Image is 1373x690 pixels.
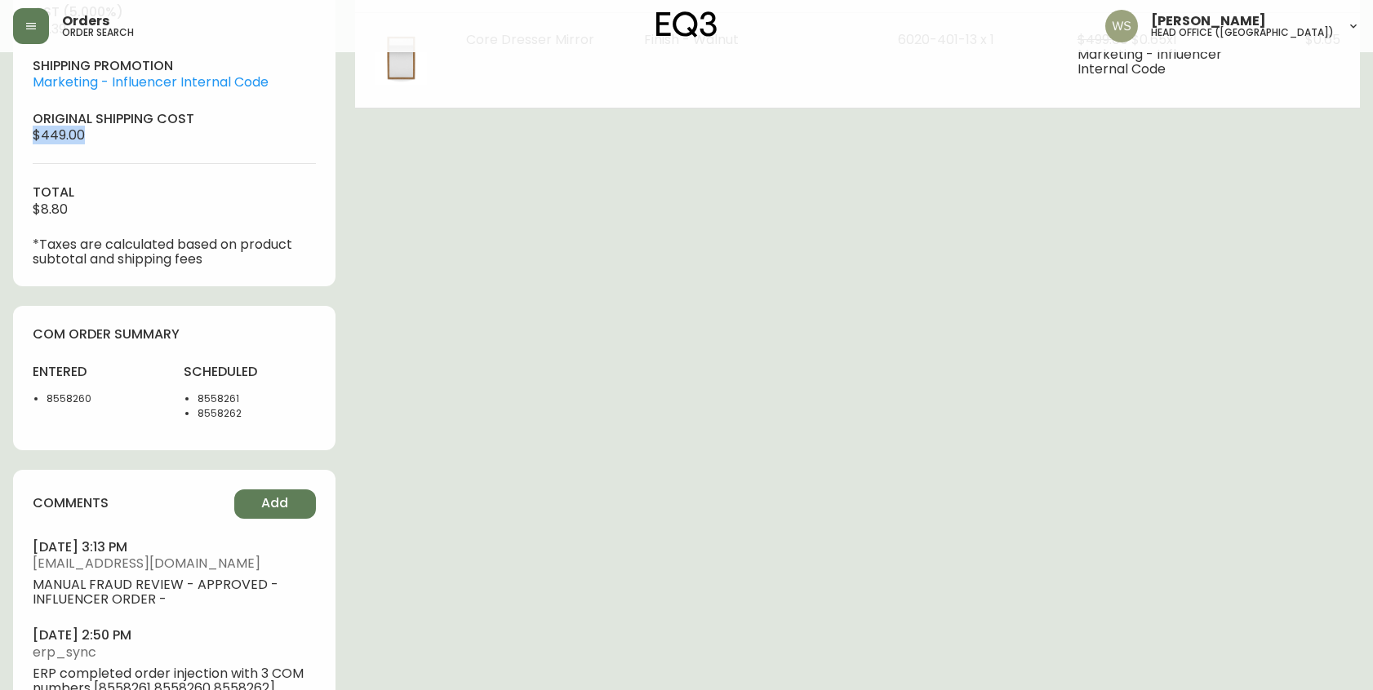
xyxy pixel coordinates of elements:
[261,494,288,512] span: Add
[33,237,316,267] p: *Taxes are calculated based on product subtotal and shipping fees
[62,15,109,28] span: Orders
[198,406,315,421] li: 8558262
[47,391,164,406] li: 8558260
[33,126,85,144] span: $449.00
[33,494,109,512] h4: comments
[33,538,316,556] h4: [DATE] 3:13 pm
[33,645,316,660] span: erp_sync
[33,556,316,571] span: [EMAIL_ADDRESS][DOMAIN_NAME]
[62,28,134,38] h5: order search
[33,325,316,343] h4: com order summary
[33,57,316,75] h4: shipping promotion
[33,626,316,644] h4: [DATE] 2:50 pm
[1078,45,1222,78] span: Marketing - Influencer Internal Code
[234,489,316,519] button: Add
[33,184,316,201] h4: total
[198,391,315,406] li: 8558261
[33,200,68,219] span: $8.80
[33,73,269,91] a: Marketing - Influencer Internal Code
[184,363,315,381] h4: scheduled
[656,11,717,38] img: logo
[33,110,316,128] h4: original shipping cost
[33,363,164,381] h4: entered
[375,33,427,85] img: 7c8e19e6-e22e-4981-aa1d-089ca1ca59cc.jpg
[33,577,316,607] span: MANUAL FRAUD REVIEW - APPROVED - INFLUENCER ORDER -
[1105,10,1138,42] img: d421e764c7328a6a184e62c810975493
[1151,15,1266,28] span: [PERSON_NAME]
[1151,28,1334,38] h5: head office ([GEOGRAPHIC_DATA])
